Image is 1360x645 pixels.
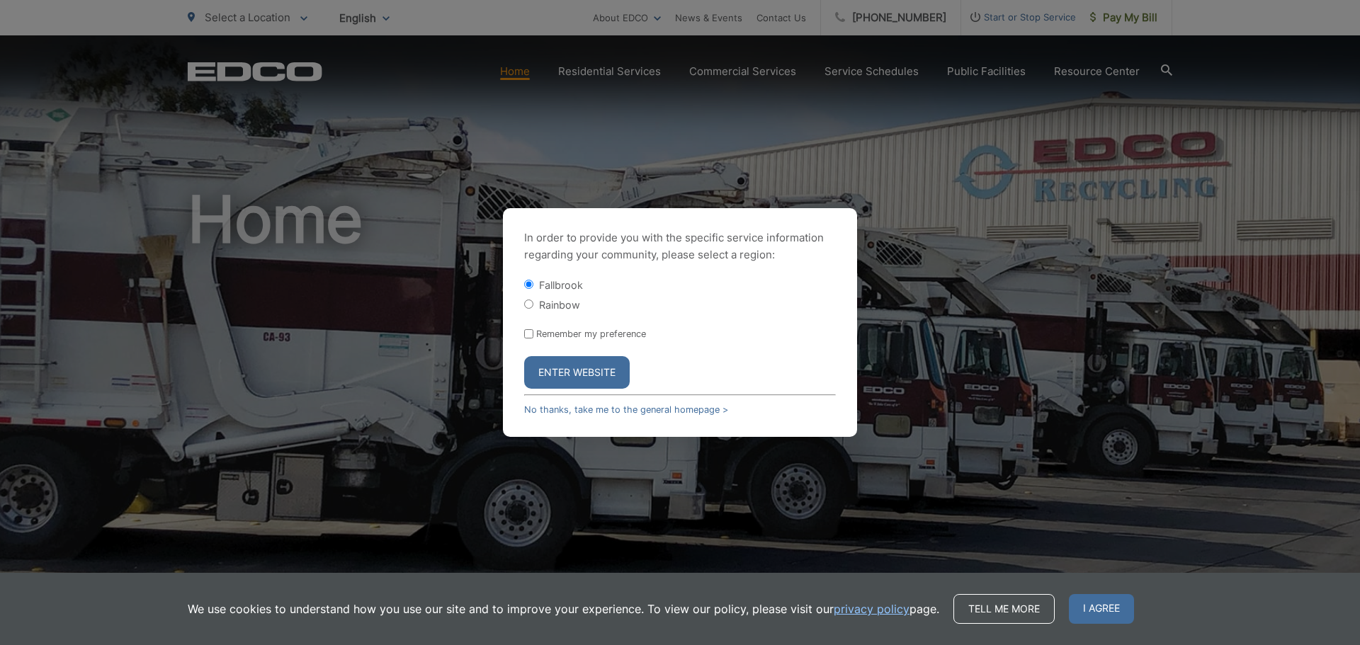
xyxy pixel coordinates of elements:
[188,600,939,617] p: We use cookies to understand how you use our site and to improve your experience. To view our pol...
[524,229,836,263] p: In order to provide you with the specific service information regarding your community, please se...
[536,329,646,339] label: Remember my preference
[539,299,580,311] label: Rainbow
[524,356,630,389] button: Enter Website
[539,279,583,291] label: Fallbrook
[524,404,728,415] a: No thanks, take me to the general homepage >
[834,600,909,617] a: privacy policy
[1069,594,1134,624] span: I agree
[953,594,1055,624] a: Tell me more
